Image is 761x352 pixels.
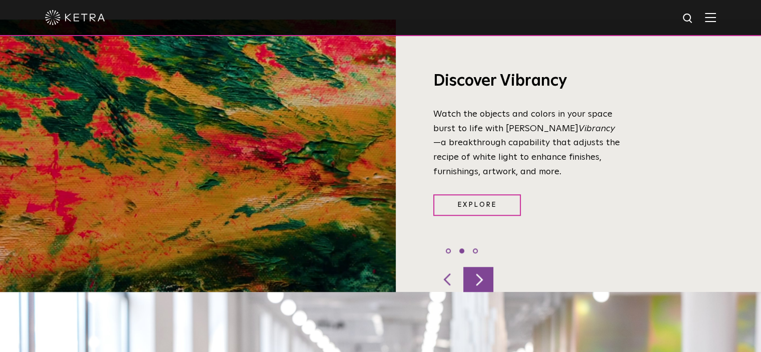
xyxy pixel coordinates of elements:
[705,13,716,22] img: Hamburger%20Nav.svg
[433,71,621,92] h3: Discover Vibrancy
[45,10,105,25] img: ketra-logo-2019-white
[578,124,615,133] i: Vibrancy
[682,13,694,25] img: search icon
[433,194,521,216] a: Explore
[433,107,621,179] p: Watch the objects and colors in your space burst to life with [PERSON_NAME] —a breakthrough capab...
